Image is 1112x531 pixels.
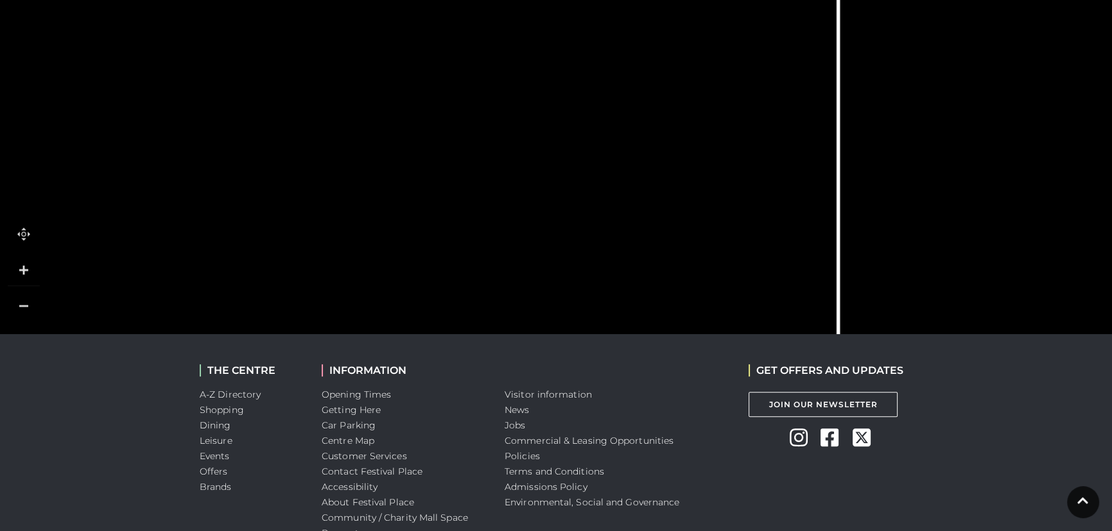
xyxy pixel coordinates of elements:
a: Visitor information [505,389,592,400]
a: Car Parking [322,419,376,431]
a: Contact Festival Place [322,466,422,477]
a: Accessibility [322,481,378,493]
a: Terms and Conditions [505,466,604,477]
a: Admissions Policy [505,481,587,493]
a: Leisure [200,435,232,446]
a: Opening Times [322,389,391,400]
a: Commercial & Leasing Opportunities [505,435,673,446]
a: Getting Here [322,404,381,416]
h2: THE CENTRE [200,364,302,376]
a: About Festival Place [322,496,414,508]
h2: INFORMATION [322,364,485,376]
h2: GET OFFERS AND UPDATES [749,364,903,376]
a: Centre Map [322,435,374,446]
a: Offers [200,466,228,477]
a: Customer Services [322,450,407,462]
a: Join Our Newsletter [749,392,898,417]
a: Jobs [505,419,525,431]
a: Environmental, Social and Governance [505,496,679,508]
a: Events [200,450,230,462]
a: Policies [505,450,540,462]
a: Shopping [200,404,244,416]
a: Dining [200,419,231,431]
a: A-Z Directory [200,389,261,400]
a: News [505,404,529,416]
a: Brands [200,481,232,493]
